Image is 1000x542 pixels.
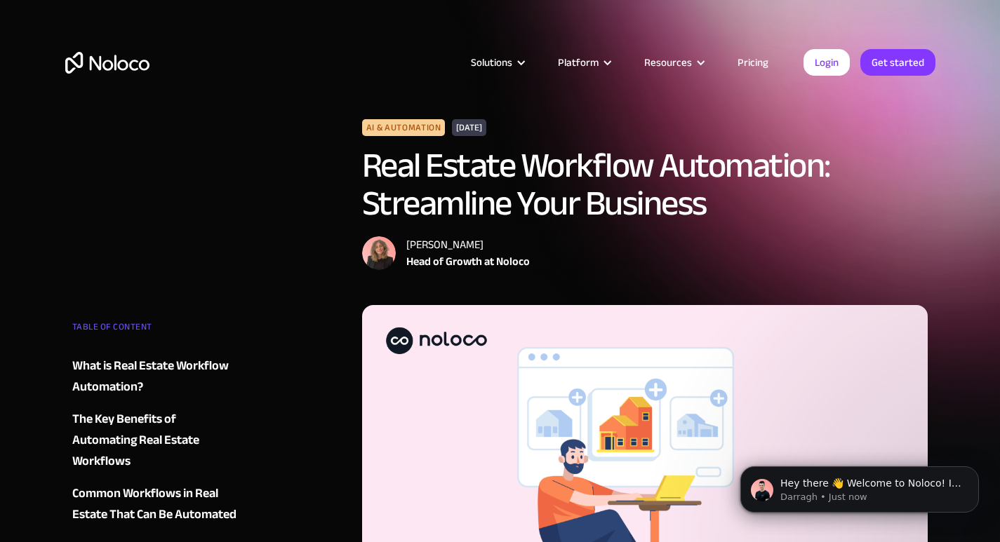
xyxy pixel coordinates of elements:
a: home [65,52,149,74]
div: Solutions [471,53,512,72]
a: Common Workflows in Real Estate That Can Be Automated [72,483,242,525]
h1: Real Estate Workflow Automation: Streamline Your Business [362,147,928,222]
iframe: Intercom notifications message [719,437,1000,535]
a: The Key Benefits of Automating Real Estate Workflows [72,409,242,472]
div: Solutions [453,53,540,72]
div: Resources [644,53,692,72]
a: What is Real Estate Workflow Automation? [72,355,242,398]
div: TABLE OF CONTENT [72,316,242,344]
a: Pricing [720,53,786,72]
div: Resources [627,53,720,72]
div: Head of Growth at Noloco [406,253,530,270]
a: Get started [860,49,935,76]
a: Login [804,49,850,76]
div: [PERSON_NAME] [406,236,530,253]
div: Platform [540,53,627,72]
div: Platform [558,53,599,72]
